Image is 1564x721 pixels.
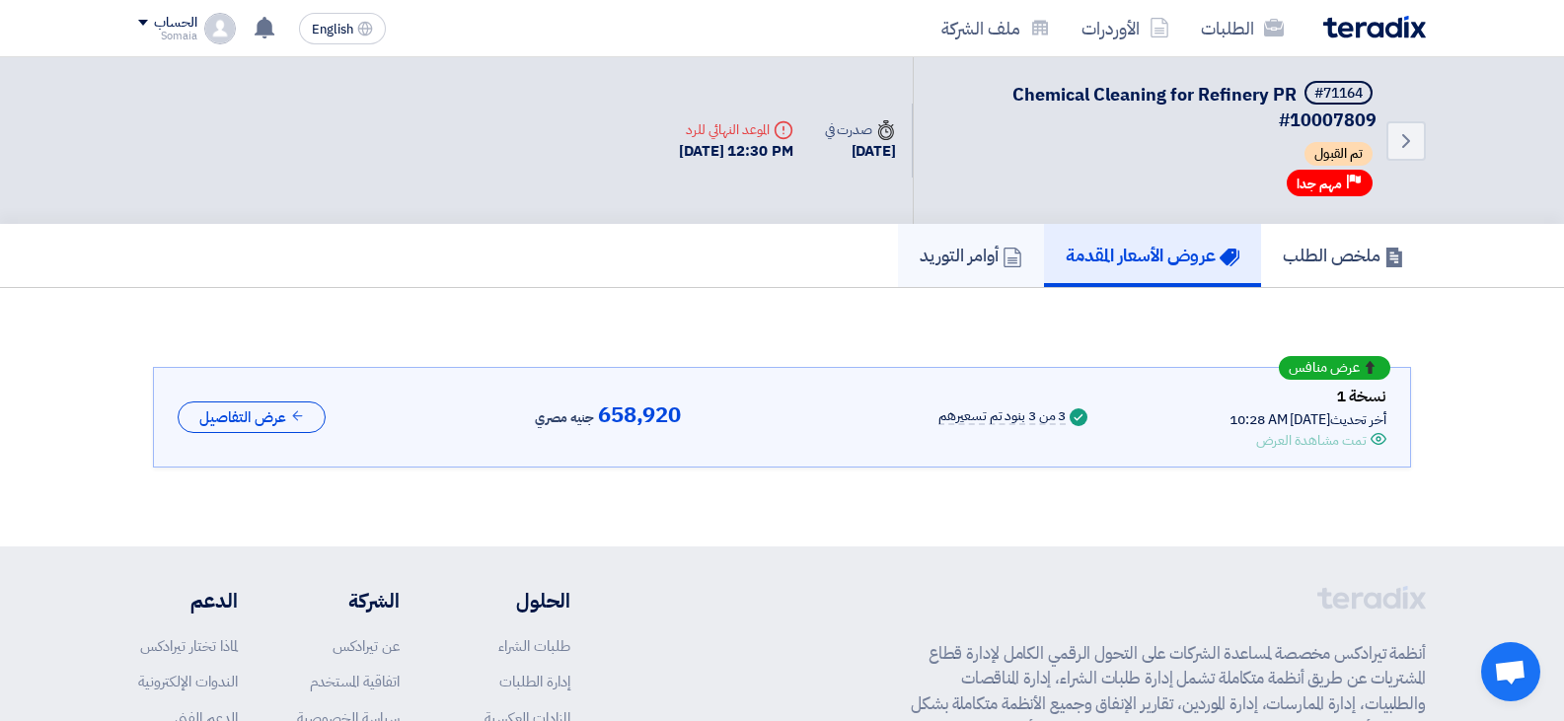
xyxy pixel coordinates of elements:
div: تمت مشاهدة العرض [1256,430,1367,451]
button: English [299,13,386,44]
div: نسخة 1 [1229,384,1386,409]
a: الطلبات [1185,5,1300,51]
a: الأوردرات [1066,5,1185,51]
button: عرض التفاصيل [178,401,326,434]
img: profile_test.png [204,13,236,44]
li: الحلول [459,586,570,615]
div: دردشة مفتوحة [1481,642,1540,701]
span: 658,920 [598,403,681,427]
span: عرض منافس [1289,361,1360,375]
div: 3 من 3 بنود تم تسعيرهم [938,409,1066,425]
h5: ملخص الطلب [1283,244,1404,266]
a: ملف الشركة [926,5,1066,51]
h5: أوامر التوريد [920,244,1022,266]
span: English [312,23,353,36]
a: طلبات الشراء [498,635,570,657]
div: أخر تحديث [DATE] 10:28 AM [1229,409,1386,430]
span: مهم جدا [1297,175,1342,193]
span: جنيه مصري [535,406,594,430]
img: Teradix logo [1323,16,1426,38]
li: الدعم [138,586,238,615]
a: أوامر التوريد [898,224,1044,287]
a: عروض الأسعار المقدمة [1044,224,1261,287]
a: ملخص الطلب [1261,224,1426,287]
a: عن تيرادكس [333,635,400,657]
a: اتفاقية المستخدم [310,671,400,692]
div: Somaia [138,31,196,41]
a: لماذا تختار تيرادكس [140,635,238,657]
a: إدارة الطلبات [499,671,570,692]
div: [DATE] 12:30 PM [679,140,793,163]
div: [DATE] [825,140,896,163]
div: الحساب [154,15,196,32]
a: الندوات الإلكترونية [138,671,238,692]
span: تم القبول [1304,142,1373,166]
li: الشركة [297,586,400,615]
div: الموعد النهائي للرد [679,119,793,140]
div: #71164 [1314,87,1363,101]
h5: Chemical Cleaning for Refinery PR #10007809 [937,81,1377,132]
span: Chemical Cleaning for Refinery PR #10007809 [1012,81,1377,133]
h5: عروض الأسعار المقدمة [1066,244,1239,266]
div: صدرت في [825,119,896,140]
